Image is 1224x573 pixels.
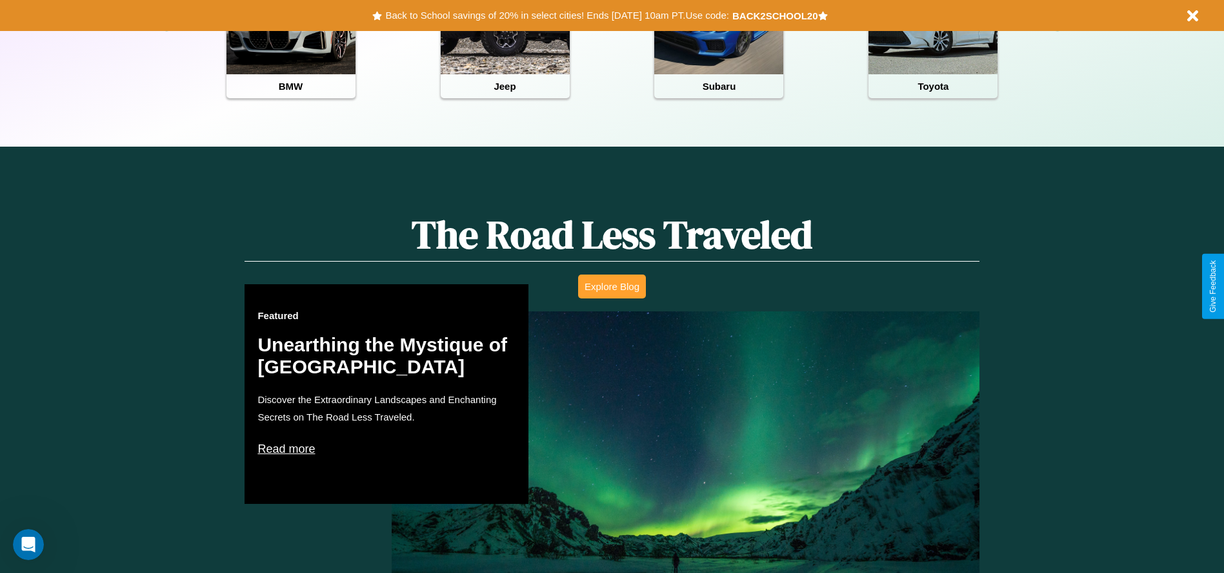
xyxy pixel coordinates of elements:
p: Read more [257,439,516,459]
div: Give Feedback [1209,260,1218,313]
p: Discover the Extraordinary Landscapes and Enchanting Secrets on The Road Less Traveled. [257,391,516,426]
iframe: Intercom live chat [13,529,44,560]
h4: Subaru [654,74,783,98]
h4: Jeep [441,74,570,98]
b: BACK2SCHOOL20 [732,10,818,21]
button: Back to School savings of 20% in select cities! Ends [DATE] 10am PT.Use code: [382,6,732,25]
h1: The Road Less Traveled [245,208,979,262]
h4: BMW [226,74,356,98]
h3: Featured [257,310,516,321]
button: Explore Blog [578,275,646,298]
h4: Toyota [868,74,998,98]
h2: Unearthing the Mystique of [GEOGRAPHIC_DATA] [257,334,516,378]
